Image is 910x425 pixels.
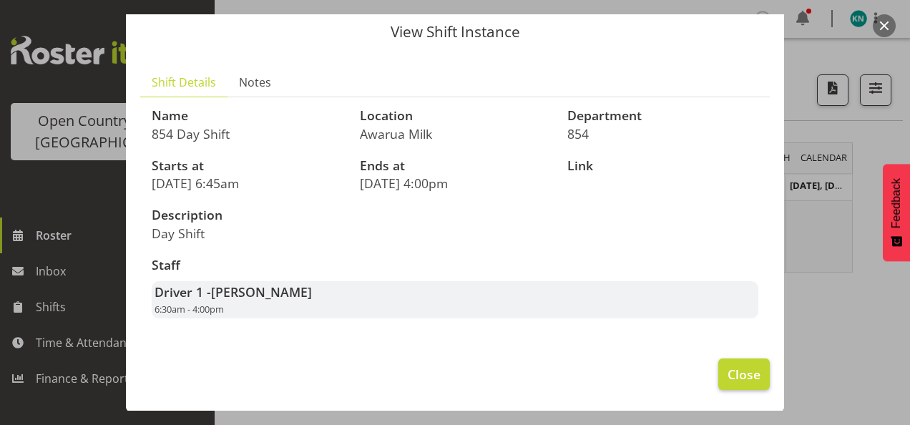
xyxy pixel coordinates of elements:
p: 854 [567,126,758,142]
h3: Name [152,109,343,123]
h3: Starts at [152,159,343,173]
button: Feedback - Show survey [883,164,910,261]
span: Notes [239,74,271,91]
span: Feedback [890,178,903,228]
strong: Driver 1 - [155,283,312,301]
h3: Link [567,159,758,173]
p: Day Shift [152,225,446,241]
p: [DATE] 4:00pm [360,175,551,191]
p: 854 Day Shift [152,126,343,142]
span: Shift Details [152,74,216,91]
span: 6:30am - 4:00pm [155,303,224,316]
h3: Staff [152,258,758,273]
h3: Ends at [360,159,551,173]
p: [DATE] 6:45am [152,175,343,191]
h3: Description [152,208,446,223]
button: Close [718,358,770,390]
h3: Department [567,109,758,123]
span: Close [728,365,760,384]
p: View Shift Instance [140,24,770,39]
p: Awarua Milk [360,126,551,142]
span: [PERSON_NAME] [211,283,312,301]
h3: Location [360,109,551,123]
